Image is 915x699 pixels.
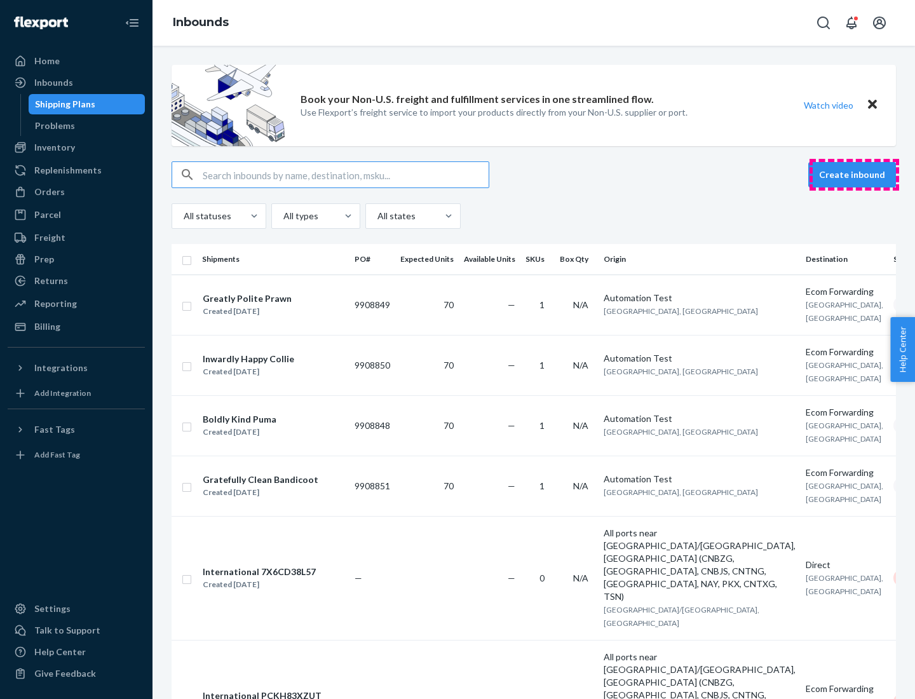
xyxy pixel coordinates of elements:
a: Add Integration [8,383,145,404]
a: Home [8,51,145,71]
a: Parcel [8,205,145,225]
span: — [508,299,515,310]
td: 9908850 [349,335,395,395]
button: Close [864,96,881,114]
p: Use Flexport’s freight service to import your products directly from your Non-U.S. supplier or port. [301,106,688,119]
span: 70 [444,299,454,310]
ol: breadcrumbs [163,4,239,41]
div: Help Center [34,646,86,658]
a: Inbounds [8,72,145,93]
span: [GEOGRAPHIC_DATA]/[GEOGRAPHIC_DATA], [GEOGRAPHIC_DATA] [604,605,759,628]
span: — [508,480,515,491]
div: Automation Test [604,292,796,304]
button: Open Search Box [811,10,836,36]
button: Help Center [890,317,915,382]
button: Open account menu [867,10,892,36]
span: 1 [539,299,545,310]
th: Destination [801,244,888,275]
input: All statuses [182,210,184,222]
div: Created [DATE] [203,305,292,318]
div: Settings [34,602,71,615]
a: Problems [29,116,146,136]
span: N/A [573,299,588,310]
a: Settings [8,599,145,619]
a: Inventory [8,137,145,158]
a: Reporting [8,294,145,314]
div: Freight [34,231,65,244]
div: Inventory [34,141,75,154]
span: N/A [573,420,588,431]
a: Freight [8,227,145,248]
img: Flexport logo [14,17,68,29]
input: Search inbounds by name, destination, msku... [203,162,489,187]
div: Ecom Forwarding [806,466,883,479]
span: 70 [444,360,454,370]
span: 1 [539,420,545,431]
div: Boldly Kind Puma [203,413,276,426]
span: [GEOGRAPHIC_DATA], [GEOGRAPHIC_DATA] [604,306,758,316]
div: Gratefully Clean Bandicoot [203,473,318,486]
div: International 7X6CD38L57 [203,566,316,578]
span: — [355,573,362,583]
span: [GEOGRAPHIC_DATA], [GEOGRAPHIC_DATA] [604,487,758,497]
a: Replenishments [8,160,145,180]
span: [GEOGRAPHIC_DATA], [GEOGRAPHIC_DATA] [806,573,883,596]
p: Book your Non-U.S. freight and fulfillment services in one streamlined flow. [301,92,654,107]
button: Give Feedback [8,663,145,684]
th: Expected Units [395,244,459,275]
span: N/A [573,573,588,583]
span: — [508,360,515,370]
a: Inbounds [173,15,229,29]
span: 1 [539,360,545,370]
button: Watch video [796,96,862,114]
div: Created [DATE] [203,426,276,438]
div: Add Integration [34,388,91,398]
div: Billing [34,320,60,333]
span: 70 [444,480,454,491]
div: Ecom Forwarding [806,682,883,695]
input: All types [282,210,283,222]
a: Shipping Plans [29,94,146,114]
button: Open notifications [839,10,864,36]
div: Created [DATE] [203,486,318,499]
div: Ecom Forwarding [806,285,883,298]
span: [GEOGRAPHIC_DATA], [GEOGRAPHIC_DATA] [604,367,758,376]
button: Integrations [8,358,145,378]
div: Problems [35,119,75,132]
a: Billing [8,316,145,337]
div: Fast Tags [34,423,75,436]
div: Created [DATE] [203,578,316,591]
div: Replenishments [34,164,102,177]
div: Ecom Forwarding [806,406,883,419]
a: Returns [8,271,145,291]
td: 9908851 [349,456,395,516]
div: Ecom Forwarding [806,346,883,358]
a: Talk to Support [8,620,145,641]
a: Prep [8,249,145,269]
button: Fast Tags [8,419,145,440]
th: PO# [349,244,395,275]
div: Parcel [34,208,61,221]
span: 1 [539,480,545,491]
div: Add Fast Tag [34,449,80,460]
div: Give Feedback [34,667,96,680]
a: Orders [8,182,145,202]
div: Prep [34,253,54,266]
div: Automation Test [604,352,796,365]
a: Add Fast Tag [8,445,145,465]
div: Integrations [34,362,88,374]
span: [GEOGRAPHIC_DATA], [GEOGRAPHIC_DATA] [806,481,883,504]
div: Direct [806,559,883,571]
div: Home [34,55,60,67]
div: Greatly Polite Prawn [203,292,292,305]
div: Returns [34,275,68,287]
div: Reporting [34,297,77,310]
td: 9908848 [349,395,395,456]
input: All states [376,210,377,222]
span: N/A [573,360,588,370]
span: N/A [573,480,588,491]
div: Inbounds [34,76,73,89]
span: [GEOGRAPHIC_DATA], [GEOGRAPHIC_DATA] [806,360,883,383]
th: SKUs [520,244,555,275]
